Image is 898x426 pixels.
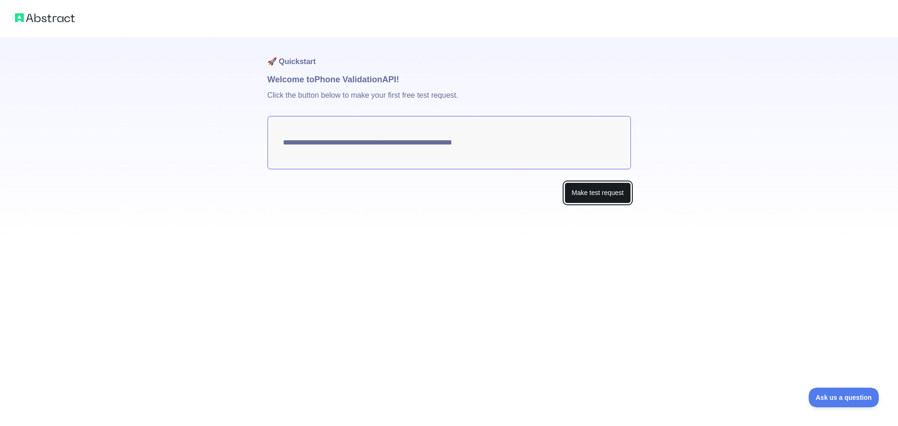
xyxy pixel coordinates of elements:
[268,37,631,73] h1: 🚀 Quickstart
[268,86,631,116] p: Click the button below to make your first free test request.
[565,182,630,203] button: Make test request
[268,73,631,86] h1: Welcome to Phone Validation API!
[809,388,879,407] iframe: Toggle Customer Support
[15,11,75,24] img: Abstract logo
